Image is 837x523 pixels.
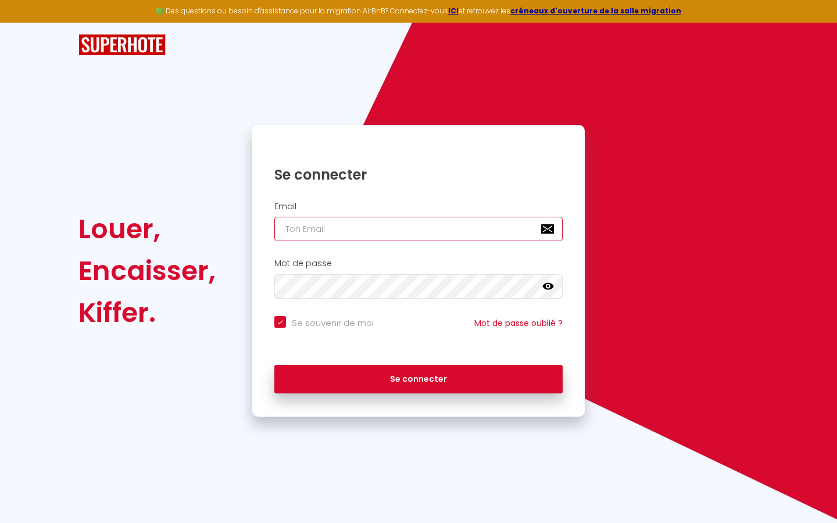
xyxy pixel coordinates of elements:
[78,208,216,250] div: Louer,
[78,250,216,292] div: Encaisser,
[274,365,563,394] button: Se connecter
[274,259,563,268] h2: Mot de passe
[9,5,44,40] button: Ouvrir le widget de chat LiveChat
[474,317,563,329] a: Mot de passe oublié ?
[78,292,216,334] div: Kiffer.
[510,6,681,16] a: créneaux d'ouverture de la salle migration
[448,6,459,16] a: ICI
[274,202,563,212] h2: Email
[78,34,166,56] img: SuperHote logo
[274,166,563,184] h1: Se connecter
[274,217,563,241] input: Ton Email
